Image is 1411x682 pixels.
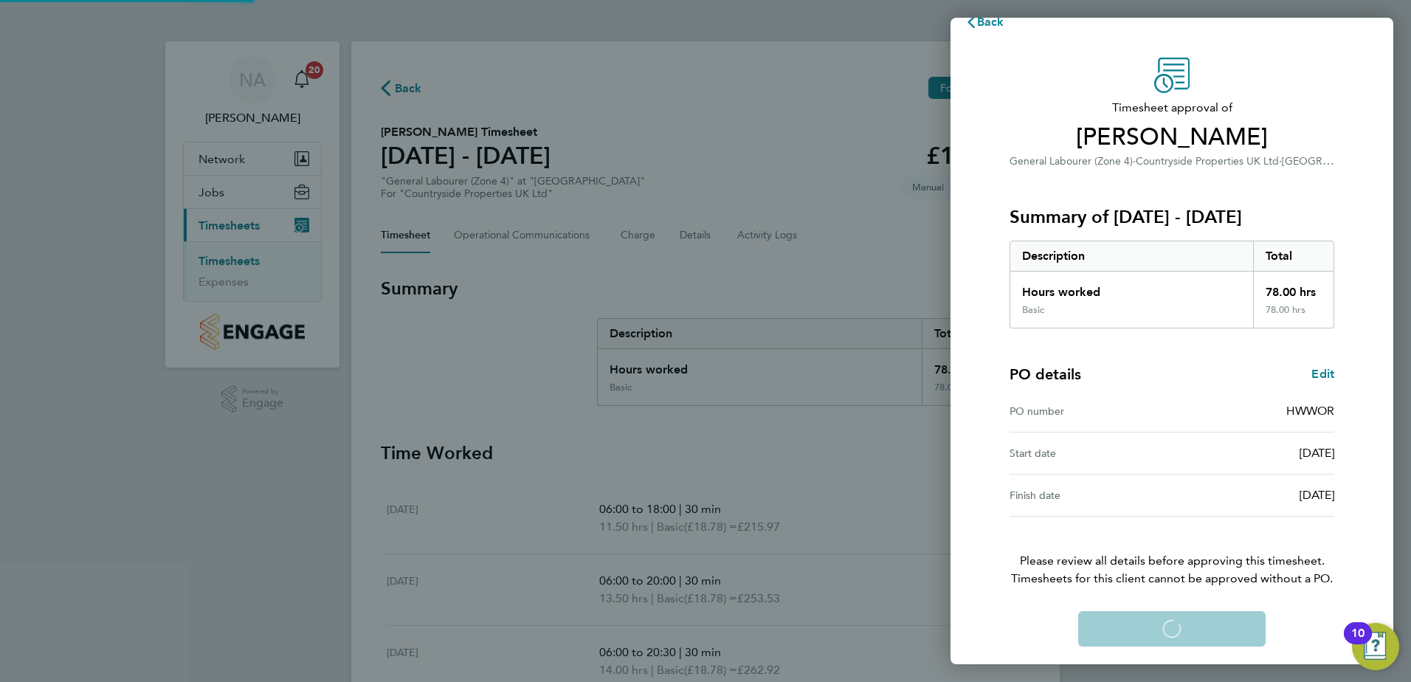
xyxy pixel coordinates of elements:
[1253,241,1334,271] div: Total
[1010,486,1172,504] div: Finish date
[1279,155,1282,168] span: ·
[1172,444,1334,462] div: [DATE]
[1010,272,1253,304] div: Hours worked
[992,570,1352,588] span: Timesheets for this client cannot be approved without a PO.
[1253,304,1334,328] div: 78.00 hrs
[1253,272,1334,304] div: 78.00 hrs
[1311,365,1334,383] a: Edit
[977,15,1004,29] span: Back
[1136,155,1279,168] span: Countryside Properties UK Ltd
[1010,155,1133,168] span: General Labourer (Zone 4)
[1022,304,1044,316] div: Basic
[1010,364,1081,385] h4: PO details
[1133,155,1136,168] span: ·
[1311,367,1334,381] span: Edit
[1010,123,1334,152] span: [PERSON_NAME]
[1286,404,1334,418] span: HWWOR
[1010,241,1334,328] div: Summary of 22 - 28 Sep 2025
[1010,99,1334,117] span: Timesheet approval of
[1282,154,1387,168] span: [GEOGRAPHIC_DATA]
[951,7,1019,37] button: Back
[1010,205,1334,229] h3: Summary of [DATE] - [DATE]
[1351,633,1365,652] div: 10
[1352,623,1399,670] button: Open Resource Center, 10 new notifications
[1010,402,1172,420] div: PO number
[1010,444,1172,462] div: Start date
[992,517,1352,588] p: Please review all details before approving this timesheet.
[1010,241,1253,271] div: Description
[1172,486,1334,504] div: [DATE]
